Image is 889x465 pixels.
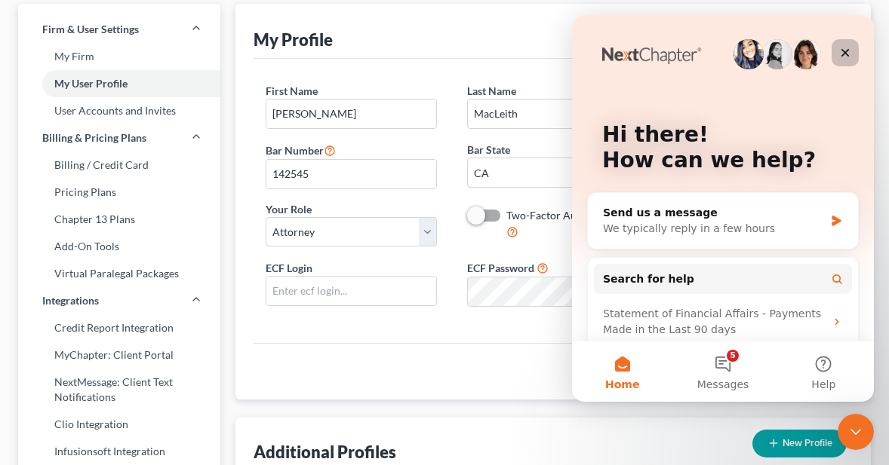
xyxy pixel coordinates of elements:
[18,369,220,411] a: NextMessage: Client Text Notifications
[752,430,847,457] button: New Profile
[266,260,312,276] label: ECF Login
[18,206,220,233] a: Chapter 13 Plans
[18,411,220,438] a: Clio Integration
[838,414,874,450] iframe: Intercom live chat
[18,16,220,43] a: Firm & User Settings
[18,341,220,369] a: MyChapter: Client Portal
[266,141,336,159] label: Bar Number
[18,124,220,151] a: Billing & Pricing Plans
[467,260,534,276] label: ECF Password
[18,43,220,70] a: My Firm
[18,260,220,287] a: Virtual Paralegal Packages
[18,70,220,97] a: My User Profile
[254,441,396,463] div: Additional Profiles
[18,438,220,465] a: Infusionsoft Integration
[42,293,99,308] span: Integrations
[18,97,220,124] a: User Accounts and Invites
[254,29,333,50] div: My Profile
[18,179,220,206] a: Pricing Plans
[266,203,312,216] span: Your Role
[18,287,220,314] a: Integrations
[18,151,220,179] a: Billing / Credit Card
[506,209,634,222] span: Two-Factor Authentication
[42,22,139,37] span: Firm & User Settings
[467,142,510,158] label: Bar State
[572,15,874,402] iframe: Intercom live chat
[18,314,220,341] a: Credit Report Integration
[468,99,638,128] input: Enter last name...
[266,277,436,305] input: Enter ecf login...
[266,84,318,97] span: First Name
[266,160,436,188] input: #
[266,99,436,128] input: Enter first name...
[467,84,516,97] span: Last Name
[18,233,220,260] a: Add-On Tools
[42,130,146,145] span: Billing & Pricing Plans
